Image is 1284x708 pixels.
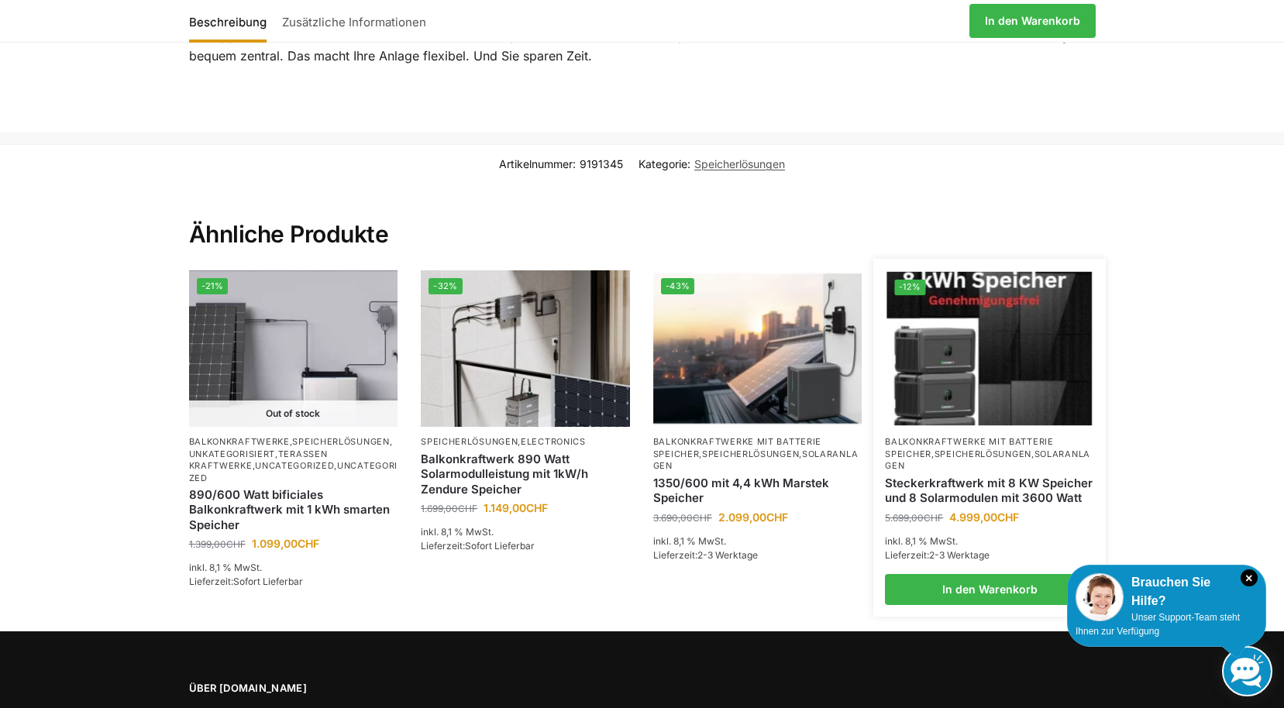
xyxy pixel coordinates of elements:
bdi: 1.399,00 [189,538,246,550]
a: Solaranlagen [653,449,859,471]
p: inkl. 8,1 % MwSt. [421,525,630,539]
a: Uncategorized [189,460,398,483]
span: 9191345 [580,157,623,170]
a: Speicherlösungen [935,449,1031,459]
span: Lieferzeit: [653,549,758,561]
span: CHF [924,512,943,524]
span: Sofort Lieferbar [465,540,535,552]
span: Über [DOMAIN_NAME] [189,681,627,696]
p: Die App unterstützt verschiedene Geräte, wie zum Beispiel Wechselrichter, Batteriespeicher oder W... [189,26,1096,66]
bdi: 5.699,00 [885,512,943,524]
bdi: 2.099,00 [718,510,788,524]
a: -32%Balkonkraftwerk 890 Watt Solarmodulleistung mit 1kW/h Zendure Speicher [421,270,630,427]
a: Balkonkraftwerke mit Batterie Speicher [653,436,821,459]
p: , , [653,436,862,472]
bdi: 3.690,00 [653,512,712,524]
a: 890/600 Watt bificiales Balkonkraftwerk mit 1 kWh smarten Speicher [189,487,398,533]
bdi: 1.149,00 [484,501,548,514]
a: Solaranlagen [885,449,1090,471]
a: In den Warenkorb legen: „Steckerkraftwerk mit 8 KW Speicher und 8 Solarmodulen mit 3600 Watt“ [885,574,1094,605]
p: inkl. 8,1 % MwSt. [653,534,862,548]
a: -43%Balkonkraftwerk mit Marstek Speicher [653,270,862,427]
a: Unkategorisiert [189,449,276,459]
span: CHF [766,510,788,524]
img: Balkonkraftwerk 890 Watt Solarmodulleistung mit 1kW/h Zendure Speicher [421,270,630,427]
span: Lieferzeit: [421,540,535,552]
a: -12%Steckerkraftwerk mit 8 KW Speicher und 8 Solarmodulen mit 3600 Watt [887,272,1093,426]
a: Balkonkraftwerke mit Batterie Speicher [885,436,1053,459]
span: CHF [458,503,477,514]
a: Speicherlösungen [702,449,799,459]
a: Speicherlösungen [694,157,785,170]
span: 2-3 Werktage [697,549,758,561]
a: 1350/600 mit 4,4 kWh Marstek Speicher [653,476,862,506]
p: inkl. 8,1 % MwSt. [189,561,398,575]
img: Customer service [1076,573,1124,621]
h2: Ähnliche Produkte [189,183,1096,249]
a: Speicherlösungen [292,436,389,447]
span: CHF [298,537,319,550]
bdi: 4.999,00 [949,510,1019,524]
bdi: 1.699,00 [421,503,477,514]
span: CHF [997,510,1019,524]
a: Uncategorized [255,460,334,471]
a: Electronics [521,436,586,447]
p: , , , , , [189,436,398,484]
a: Terassen Kraftwerke [189,449,328,471]
bdi: 1.099,00 [252,537,319,550]
span: Unser Support-Team steht Ihnen zur Verfügung [1076,612,1240,637]
span: Artikelnummer: [499,156,623,172]
span: CHF [226,538,246,550]
span: 2-3 Werktage [929,549,990,561]
p: , , [885,436,1094,472]
p: , [421,436,630,448]
span: Sofort Lieferbar [233,576,303,587]
a: -21% Out of stockASE 1000 Batteriespeicher [189,270,398,427]
p: inkl. 8,1 % MwSt. [885,534,1094,548]
img: Balkonkraftwerk mit Marstek Speicher [653,270,862,427]
img: Steckerkraftwerk mit 8 KW Speicher und 8 Solarmodulen mit 3600 Watt [887,272,1093,426]
a: Steckerkraftwerk mit 8 KW Speicher und 8 Solarmodulen mit 3600 Watt [885,476,1094,506]
span: Lieferzeit: [189,576,303,587]
div: Brauchen Sie Hilfe? [1076,573,1258,610]
a: Balkonkraftwerk 890 Watt Solarmodulleistung mit 1kW/h Zendure Speicher [421,452,630,497]
i: Schließen [1241,569,1258,586]
span: CHF [693,512,712,524]
span: CHF [526,501,548,514]
a: Speicherlösungen [421,436,518,447]
a: Balkonkraftwerke [189,436,290,447]
span: Lieferzeit: [885,549,990,561]
span: Kategorie: [639,156,785,172]
img: ASE 1000 Batteriespeicher [189,270,398,427]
